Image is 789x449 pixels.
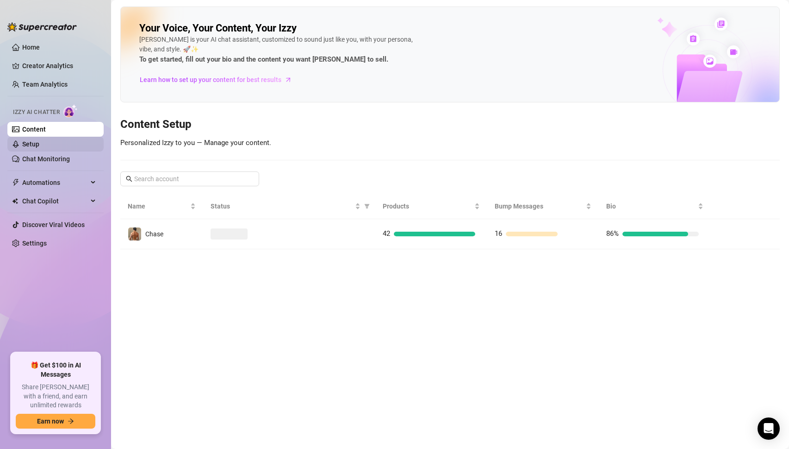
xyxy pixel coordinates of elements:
[16,383,95,410] span: Share [PERSON_NAME] with a friend, and earn unlimited rewards
[22,175,88,190] span: Automations
[120,139,271,147] span: Personalized Izzy to you — Manage your content.
[63,104,78,118] img: AI Chatter
[139,35,417,65] div: [PERSON_NAME] is your AI chat assistant, customized to sound just like you, with your persona, vi...
[22,155,70,163] a: Chat Monitoring
[495,201,584,211] span: Bump Messages
[375,194,487,219] th: Products
[362,199,372,213] span: filter
[12,198,18,204] img: Chat Copilot
[13,108,60,117] span: Izzy AI Chatter
[128,201,188,211] span: Name
[128,228,141,240] img: Chase
[120,194,203,219] th: Name
[134,174,246,184] input: Search account
[37,417,64,425] span: Earn now
[139,72,299,87] a: Learn how to set up your content for best results
[22,44,40,51] a: Home
[22,126,46,133] a: Content
[599,194,711,219] th: Bio
[606,229,619,238] span: 86%
[16,361,95,379] span: 🎁 Get $100 in AI Messages
[364,203,370,209] span: filter
[126,176,132,182] span: search
[68,418,74,424] span: arrow-right
[139,22,297,35] h2: Your Voice, Your Content, Your Izzy
[22,221,85,228] a: Discover Viral Videos
[606,201,696,211] span: Bio
[22,240,47,247] a: Settings
[16,414,95,429] button: Earn nowarrow-right
[7,22,77,32] img: logo-BBDzfeDw.svg
[211,201,353,211] span: Status
[636,7,779,102] img: ai-chatter-content-library-cLFOSyPT.png
[383,201,472,211] span: Products
[139,55,388,63] strong: To get started, fill out your bio and the content you want [PERSON_NAME] to sell.
[203,194,375,219] th: Status
[758,417,780,440] div: Open Intercom Messenger
[12,179,19,186] span: thunderbolt
[383,229,390,238] span: 42
[487,194,599,219] th: Bump Messages
[22,194,88,209] span: Chat Copilot
[145,230,163,238] span: Chase
[140,75,281,85] span: Learn how to set up your content for best results
[22,58,96,73] a: Creator Analytics
[495,229,502,238] span: 16
[22,140,39,148] a: Setup
[120,117,780,132] h3: Content Setup
[22,81,68,88] a: Team Analytics
[284,75,293,84] span: arrow-right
